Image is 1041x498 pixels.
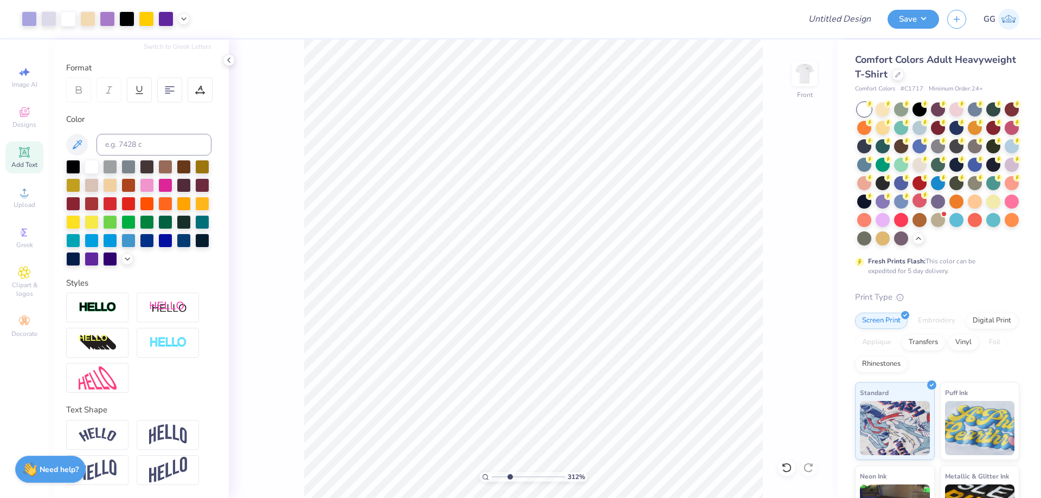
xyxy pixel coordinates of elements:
div: Digital Print [966,313,1018,329]
span: Designs [12,120,36,129]
div: Foil [982,334,1007,351]
span: Metallic & Glitter Ink [945,470,1009,482]
div: Screen Print [855,313,908,329]
img: Flag [79,460,117,481]
div: Applique [855,334,898,351]
img: Stroke [79,301,117,314]
img: Free Distort [79,366,117,390]
input: e.g. 7428 c [97,134,211,156]
img: Front [794,63,815,85]
div: Styles [66,277,211,289]
img: Arc [79,428,117,442]
img: Gerson Garcia [998,9,1019,30]
div: Color [66,113,211,126]
a: GG [984,9,1019,30]
div: Front [797,90,813,100]
div: This color can be expedited for 5 day delivery. [868,256,1001,276]
strong: Need help? [40,464,79,475]
span: Neon Ink [860,470,886,482]
div: Rhinestones [855,356,908,372]
span: Decorate [11,329,37,338]
img: Shadow [149,301,187,314]
span: Image AI [12,80,37,89]
span: Comfort Colors Adult Heavyweight T-Shirt [855,53,1016,81]
span: Add Text [11,160,37,169]
span: # C1717 [901,85,923,94]
img: Negative Space [149,337,187,349]
button: Save [888,10,939,29]
span: Greek [16,241,33,249]
div: Print Type [855,291,1019,303]
span: Comfort Colors [855,85,895,94]
span: Puff Ink [945,387,968,398]
button: Switch to Greek Letters [144,42,211,51]
img: Rise [149,457,187,483]
div: Vinyl [948,334,979,351]
span: 312 % [568,472,585,482]
span: Upload [14,201,35,209]
strong: Fresh Prints Flash: [868,257,926,266]
img: 3d Illusion [79,334,117,352]
img: Puff Ink [945,401,1015,455]
div: Text Shape [66,404,211,416]
div: Transfers [902,334,945,351]
span: Minimum Order: 24 + [929,85,983,94]
img: Standard [860,401,930,455]
img: Arch [149,424,187,445]
span: GG [984,13,995,25]
input: Untitled Design [800,8,879,30]
div: Embroidery [911,313,962,329]
span: Standard [860,387,889,398]
span: Clipart & logos [5,281,43,298]
div: Format [66,62,213,74]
